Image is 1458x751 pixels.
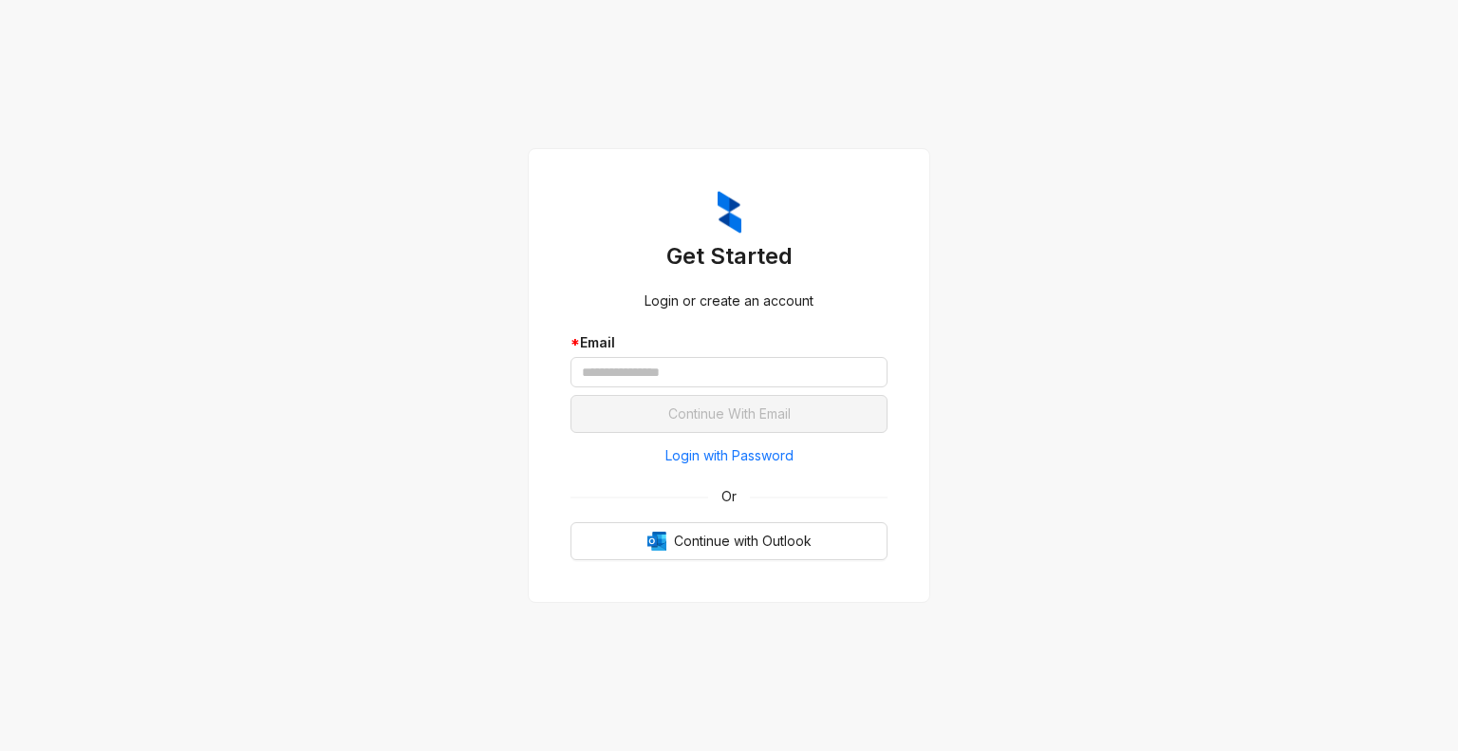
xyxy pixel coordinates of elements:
button: OutlookContinue with Outlook [570,522,888,560]
span: Or [708,486,750,507]
div: Email [570,332,888,353]
div: Login or create an account [570,291,888,311]
span: Login with Password [665,445,794,466]
button: Login with Password [570,441,888,471]
h3: Get Started [570,241,888,272]
img: Outlook [647,532,666,551]
img: ZumaIcon [718,191,741,235]
button: Continue With Email [570,395,888,433]
span: Continue with Outlook [674,531,812,552]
